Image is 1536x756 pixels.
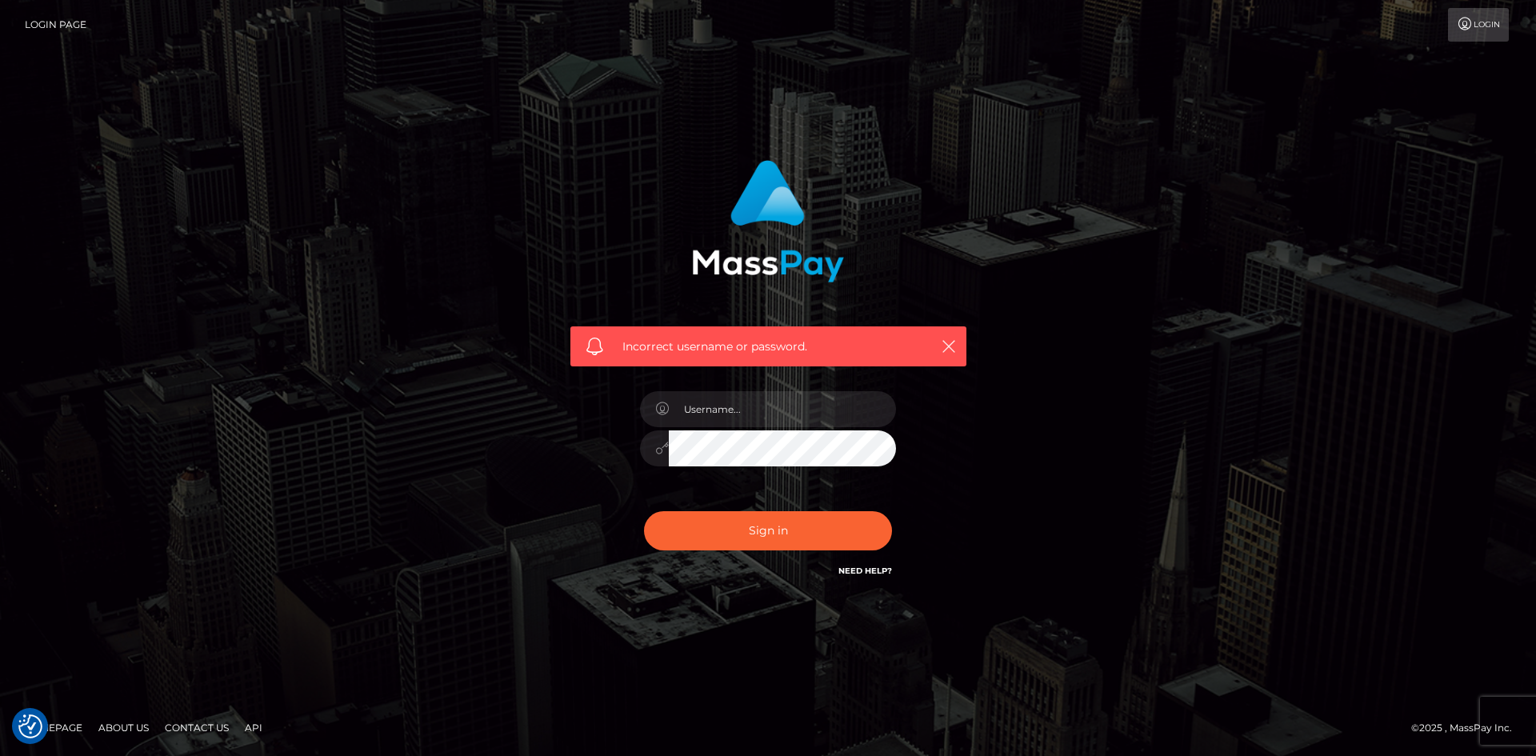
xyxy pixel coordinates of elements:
[1411,719,1524,737] div: © 2025 , MassPay Inc.
[25,8,86,42] a: Login Page
[1448,8,1509,42] a: Login
[18,714,42,738] button: Consent Preferences
[644,511,892,550] button: Sign in
[18,715,89,740] a: Homepage
[838,566,892,576] a: Need Help?
[622,338,914,355] span: Incorrect username or password.
[18,714,42,738] img: Revisit consent button
[158,715,235,740] a: Contact Us
[692,160,844,282] img: MassPay Login
[238,715,269,740] a: API
[669,391,896,427] input: Username...
[92,715,155,740] a: About Us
